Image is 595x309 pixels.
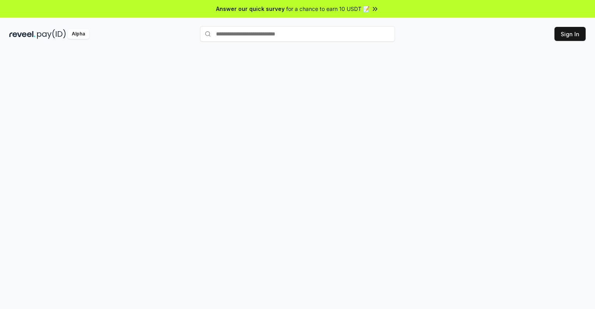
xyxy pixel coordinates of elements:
[286,5,370,13] span: for a chance to earn 10 USDT 📝
[37,29,66,39] img: pay_id
[9,29,35,39] img: reveel_dark
[216,5,285,13] span: Answer our quick survey
[554,27,586,41] button: Sign In
[67,29,89,39] div: Alpha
